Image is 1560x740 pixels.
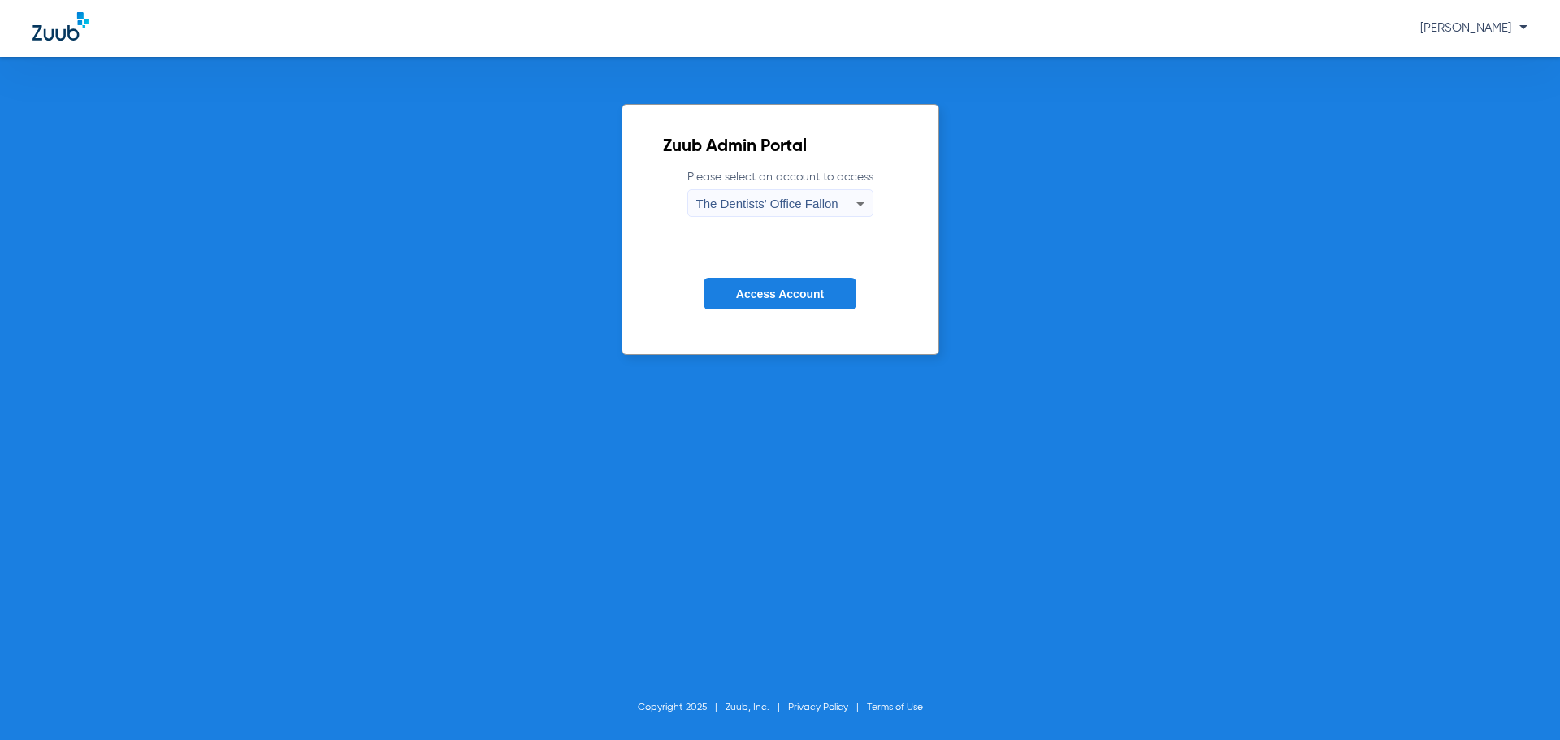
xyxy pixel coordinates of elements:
[704,278,856,309] button: Access Account
[687,169,873,217] label: Please select an account to access
[696,197,838,210] span: The Dentists' Office Fallon
[1420,22,1527,34] span: [PERSON_NAME]
[663,139,898,155] h2: Zuub Admin Portal
[788,703,848,712] a: Privacy Policy
[638,699,726,716] li: Copyright 2025
[1479,662,1560,740] iframe: Chat Widget
[867,703,923,712] a: Terms of Use
[726,699,788,716] li: Zuub, Inc.
[32,12,89,41] img: Zuub Logo
[736,288,824,301] span: Access Account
